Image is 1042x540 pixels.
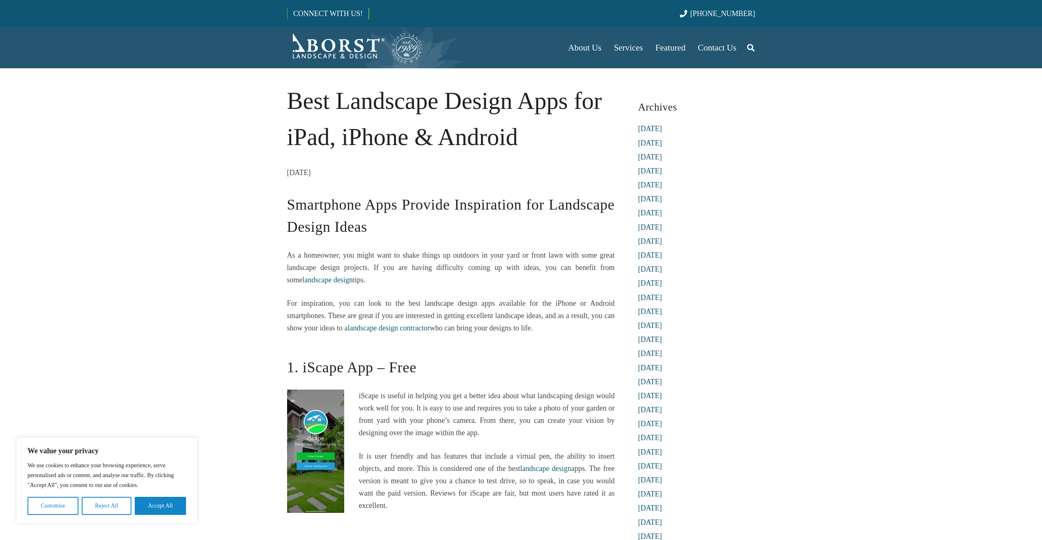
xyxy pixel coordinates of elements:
[638,349,662,358] a: [DATE]
[287,31,423,64] a: Borst-Logo
[347,324,430,332] a: landscape design contractor
[303,276,353,284] a: landscape design
[638,293,662,302] a: [DATE]
[28,446,186,456] p: We value your privacy
[692,27,743,68] a: Contact Us
[638,518,662,526] a: [DATE]
[287,166,311,179] time: 21 August 2020 at 03:04:22 America/New_York
[287,194,615,238] h2: Smartphone Apps Provide Inspiration for Landscape Design Ideas
[638,476,662,484] a: [DATE]
[638,335,662,344] a: [DATE]
[638,223,662,231] a: [DATE]
[287,297,615,334] p: For inspiration, you can look to the best landscape design apps available for the iPhone or Andro...
[638,181,662,189] a: [DATE]
[638,448,662,456] a: [DATE]
[649,27,692,68] a: Featured
[638,209,662,217] a: [DATE]
[638,406,662,414] a: [DATE]
[638,195,662,203] a: [DATE]
[287,345,615,378] h2: 1. iScape App – Free
[562,27,607,68] a: About Us
[288,4,368,23] a: CONNECT WITH US!
[135,497,186,515] button: Accept All
[638,279,662,287] a: [DATE]
[16,437,197,524] div: We value your privacy
[287,390,615,439] p: iScape is useful in helping you get a better idea about what landscaping design would work well f...
[743,37,759,58] a: Search
[568,43,601,53] span: About Us
[638,321,662,330] a: [DATE]
[690,9,755,18] span: [PHONE_NUMBER]
[638,139,662,147] a: [DATE]
[638,504,662,512] a: [DATE]
[638,434,662,442] a: [DATE]
[638,392,662,400] a: [DATE]
[28,497,78,515] button: Customise
[638,490,662,498] a: [DATE]
[638,265,662,273] a: [DATE]
[287,83,615,155] h1: Best Landscape Design Apps for iPad, iPhone & Android
[638,125,662,133] a: [DATE]
[680,9,755,18] a: [PHONE_NUMBER]
[614,43,643,53] span: Services
[28,461,186,490] p: We use cookies to enhance your browsing experience, serve personalised ads or content, and analys...
[656,43,685,53] span: Featured
[287,249,615,286] p: As a homeowner, you might want to shake things up outdoors in your yard or front lawn with some g...
[607,27,649,68] a: Services
[638,462,662,470] a: [DATE]
[638,307,662,316] a: [DATE]
[287,450,615,512] p: It is user friendly and has features that include a virtual pen, the ability to insert objects, a...
[520,464,571,473] a: landscape design
[638,420,662,428] a: [DATE]
[638,378,662,386] a: [DATE]
[638,167,662,175] a: [DATE]
[638,98,755,116] h3: Archives
[82,497,131,515] button: Reject All
[638,251,662,259] a: [DATE]
[638,237,662,245] a: [DATE]
[638,364,662,372] a: [DATE]
[287,390,344,513] img: iScape Landscape Design
[698,43,736,53] span: Contact Us
[638,153,662,161] a: [DATE]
